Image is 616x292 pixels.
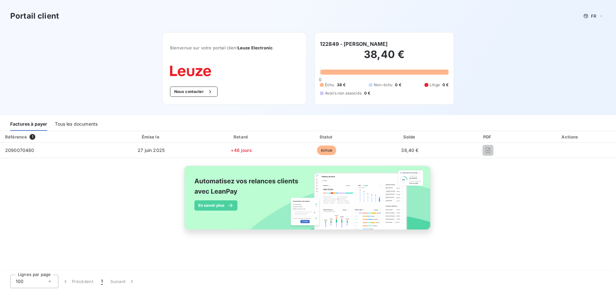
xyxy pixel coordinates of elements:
button: Nous contacter [170,87,218,97]
span: 0 [319,77,321,82]
span: 1 [101,278,103,285]
div: Actions [526,134,615,140]
h6: 122849 - [PERSON_NAME] [320,40,388,48]
span: 38 € [337,82,346,88]
span: échue [317,146,336,155]
span: 0 € [364,90,370,96]
div: Factures à payer [10,117,47,131]
img: Company logo [170,66,211,76]
div: PDF [452,134,524,140]
span: 38,40 € [401,147,418,153]
button: Suivant [107,275,139,288]
span: 27 juin 2025 [138,147,165,153]
img: banner [178,162,438,241]
div: Statut [286,134,368,140]
span: Leuze Electronic [238,45,273,50]
span: Non-échu [374,82,392,88]
span: 1 [30,134,35,140]
span: 100 [16,278,23,285]
span: 0 € [442,82,449,88]
button: Précédent [58,275,97,288]
span: FR [591,13,596,19]
span: Avoirs non associés [325,90,362,96]
div: Retard [200,134,283,140]
div: Émise le [106,134,197,140]
h3: Portail client [10,10,59,22]
span: +46 jours [231,147,252,153]
span: 2090070480 [5,147,34,153]
div: Tous les documents [55,117,98,131]
button: 1 [97,275,107,288]
span: Bienvenue sur votre portail client . [170,45,299,50]
h2: 38,40 € [320,48,449,67]
span: Litige [430,82,440,88]
div: Solde [370,134,449,140]
div: Référence [5,134,27,139]
span: 0 € [395,82,401,88]
span: Échu [325,82,334,88]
